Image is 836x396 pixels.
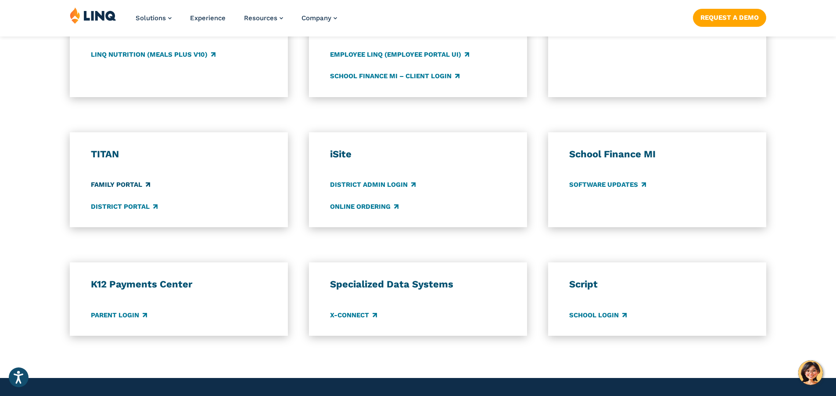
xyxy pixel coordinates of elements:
[330,50,469,59] a: Employee LINQ (Employee Portal UI)
[244,14,277,22] span: Resources
[91,180,150,190] a: Family Portal
[91,50,215,59] a: LINQ Nutrition (Meals Plus v10)
[330,278,506,291] h3: Specialized Data Systems
[91,202,158,211] a: District Portal
[330,202,398,211] a: Online Ordering
[693,9,766,26] a: Request a Demo
[798,360,823,385] button: Hello, have a question? Let’s chat.
[569,148,746,160] h3: School Finance MI
[190,14,226,22] a: Experience
[330,71,459,81] a: School Finance MI – Client Login
[569,278,746,291] h3: Script
[136,7,337,36] nav: Primary Navigation
[330,148,506,160] h3: iSite
[91,148,267,160] h3: TITAN
[70,7,116,24] img: LINQ | K‑12 Software
[91,278,267,291] h3: K12 Payments Center
[136,14,166,22] span: Solutions
[693,7,766,26] nav: Button Navigation
[244,14,283,22] a: Resources
[569,180,646,190] a: Software Updates
[91,310,147,320] a: Parent Login
[301,14,337,22] a: Company
[330,180,416,190] a: District Admin Login
[301,14,331,22] span: Company
[136,14,172,22] a: Solutions
[330,310,377,320] a: X-Connect
[569,310,627,320] a: School Login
